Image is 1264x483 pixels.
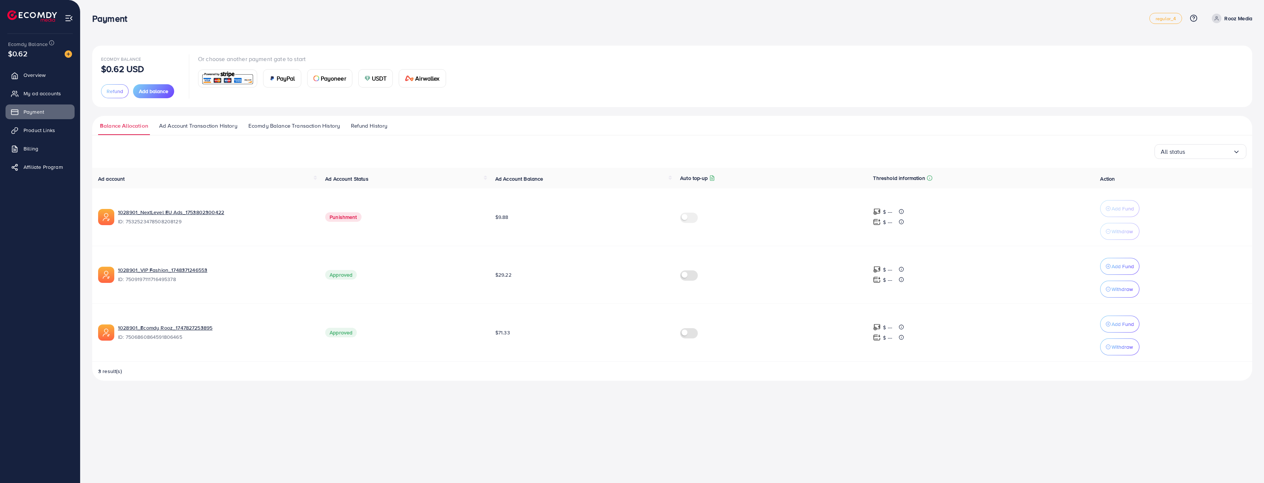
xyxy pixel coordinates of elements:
span: ID: 7506860864591806465 [118,333,313,341]
button: Refund [101,84,129,98]
span: Ecomdy Balance Transaction History [248,122,340,130]
span: PayPal [277,74,295,83]
a: cardUSDT [358,69,393,88]
a: 1028901_NextLevel EU Ads_1753802300422 [118,209,313,216]
a: cardPayoneer [307,69,352,88]
a: cardPayPal [263,69,301,88]
button: Add Fund [1100,200,1139,217]
span: All status [1161,146,1185,157]
span: $29.22 [495,271,511,278]
img: card [405,75,414,81]
p: Withdraw [1112,285,1133,294]
span: Approved [325,270,357,280]
div: <span class='underline'>1028901_VIP Fashion_1748371246553</span></br>7509197111716495378 [118,266,313,283]
img: card [313,75,319,81]
a: 1028901_VIP Fashion_1748371246553 [118,266,313,274]
span: Payoneer [321,74,346,83]
span: Ad account [98,175,125,182]
p: Withdraw [1112,342,1133,351]
p: $ --- [883,323,892,332]
span: Payment [24,108,44,116]
img: ic-ads-acc.e4c84228.svg [98,324,114,341]
a: 1028901_Ecomdy Rooz_1747827253895 [118,324,313,331]
img: top-up amount [873,266,881,273]
img: top-up amount [873,276,881,284]
a: Overview [6,68,75,82]
img: logo [7,10,57,22]
img: card [365,75,370,81]
span: Add balance [139,88,168,95]
a: Affiliate Program [6,160,75,174]
button: Add Fund [1100,316,1139,333]
span: Ecomdy Balance [8,40,48,48]
p: Add Fund [1112,204,1134,213]
span: Billing [24,145,38,152]
span: Refund History [351,122,387,130]
span: ID: 7532523478508208129 [118,218,313,225]
a: Payment [6,104,75,119]
span: USDT [372,74,387,83]
p: $ --- [883,333,892,342]
p: Auto top-up [680,174,708,182]
button: Withdraw [1100,338,1139,355]
span: $9.88 [495,213,509,221]
img: ic-ads-acc.e4c84228.svg [98,209,114,225]
img: menu [65,14,73,22]
p: $ --- [883,207,892,216]
img: ic-ads-acc.e4c84228.svg [98,267,114,283]
p: $ --- [883,276,892,284]
p: $ --- [883,218,892,227]
a: Product Links [6,123,75,138]
img: card [201,71,255,86]
span: ID: 7509197111716495378 [118,276,313,283]
span: $71.33 [495,329,510,336]
img: top-up amount [873,334,881,341]
p: $ --- [883,265,892,274]
span: Airwallex [415,74,439,83]
p: Or choose another payment gate to start [198,54,452,63]
a: card [198,70,257,88]
a: Billing [6,141,75,156]
button: Add balance [133,84,174,98]
p: Add Fund [1112,262,1134,271]
p: $0.62 USD [101,64,144,73]
input: Search for option [1185,146,1233,157]
span: Product Links [24,127,55,134]
iframe: Chat [1233,450,1258,477]
p: Threshold information [873,174,925,182]
span: Approved [325,328,357,337]
a: My ad accounts [6,86,75,101]
a: regular_4 [1149,13,1182,24]
span: Punishment [325,212,362,222]
button: Withdraw [1100,223,1139,240]
button: Add Fund [1100,258,1139,275]
span: 3 result(s) [98,367,122,375]
span: $0.62 [8,48,28,59]
span: My ad accounts [24,90,61,97]
span: Refund [107,88,123,95]
img: top-up amount [873,323,881,331]
span: Balance Allocation [100,122,148,130]
p: Add Fund [1112,320,1134,328]
img: top-up amount [873,208,881,216]
img: card [269,75,275,81]
span: Overview [24,71,46,79]
span: Action [1100,175,1115,182]
p: Rooz Media [1224,14,1252,23]
span: Ad Account Transaction History [159,122,237,130]
div: <span class='underline'>1028901_NextLevel EU Ads_1753802300422</span></br>7532523478508208129 [118,209,313,225]
img: image [65,50,72,58]
h3: Payment [92,13,133,24]
span: Ad Account Status [325,175,369,182]
a: cardAirwallex [399,69,446,88]
p: Withdraw [1112,227,1133,236]
div: Search for option [1155,144,1246,159]
img: top-up amount [873,218,881,226]
span: regular_4 [1156,16,1176,21]
button: Withdraw [1100,281,1139,298]
span: Ad Account Balance [495,175,543,182]
span: Ecomdy Balance [101,56,141,62]
span: Affiliate Program [24,163,63,171]
a: Rooz Media [1209,14,1252,23]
